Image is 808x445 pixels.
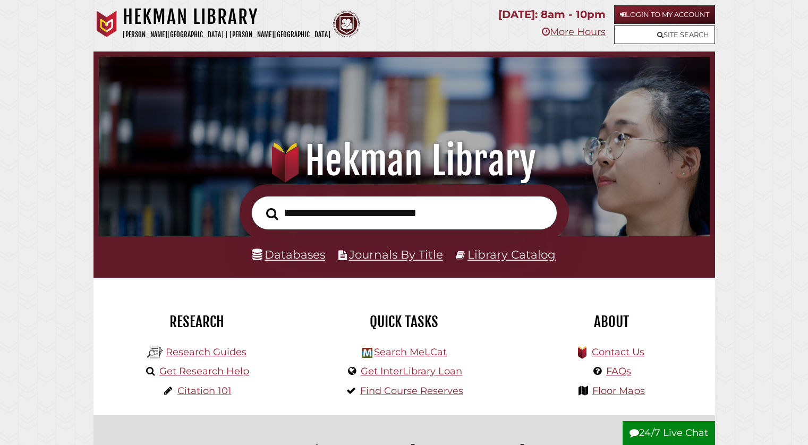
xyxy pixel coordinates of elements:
[349,247,443,261] a: Journals By Title
[592,346,644,358] a: Contact Us
[261,204,284,223] button: Search
[361,365,462,377] a: Get InterLibrary Loan
[147,345,163,361] img: Hekman Library Logo
[123,29,330,41] p: [PERSON_NAME][GEOGRAPHIC_DATA] | [PERSON_NAME][GEOGRAPHIC_DATA]
[467,247,556,261] a: Library Catalog
[177,385,232,397] a: Citation 101
[614,5,715,24] a: Login to My Account
[101,313,293,331] h2: Research
[93,11,120,37] img: Calvin University
[606,365,631,377] a: FAQs
[166,346,246,358] a: Research Guides
[362,348,372,358] img: Hekman Library Logo
[266,207,278,220] i: Search
[498,5,606,24] p: [DATE]: 8am - 10pm
[374,346,447,358] a: Search MeLCat
[592,385,645,397] a: Floor Maps
[110,138,697,184] h1: Hekman Library
[309,313,500,331] h2: Quick Tasks
[159,365,249,377] a: Get Research Help
[252,247,325,261] a: Databases
[123,5,330,29] h1: Hekman Library
[360,385,463,397] a: Find Course Reserves
[516,313,707,331] h2: About
[333,11,360,37] img: Calvin Theological Seminary
[542,26,606,38] a: More Hours
[614,25,715,44] a: Site Search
